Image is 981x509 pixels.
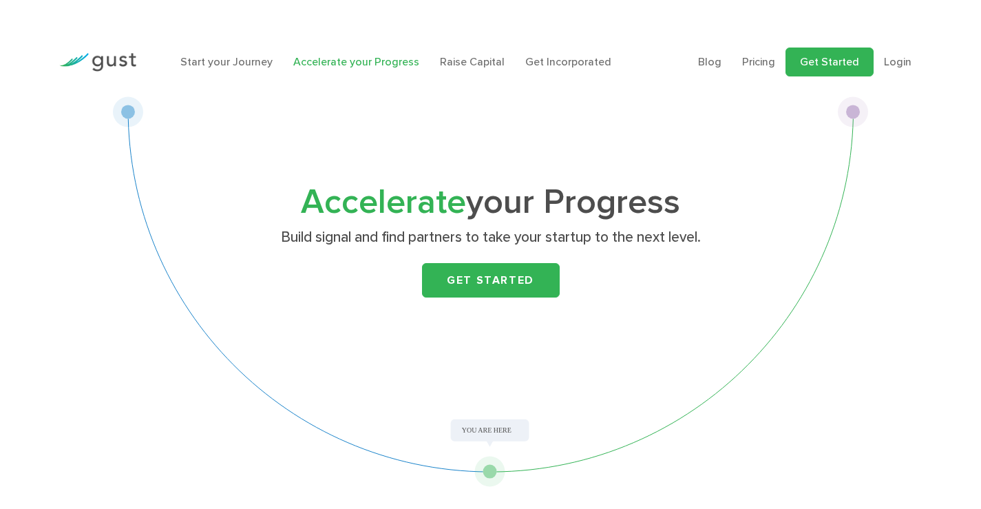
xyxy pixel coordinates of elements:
[440,55,505,68] a: Raise Capital
[224,228,757,247] p: Build signal and find partners to take your startup to the next level.
[39,22,67,33] div: v 4.0.25
[884,55,911,68] a: Login
[219,187,763,218] h1: your Progress
[742,55,775,68] a: Pricing
[525,55,611,68] a: Get Incorporated
[37,80,48,91] img: tab_domain_overview_orange.svg
[52,81,123,90] div: Domain Overview
[36,36,151,47] div: Domain: [DOMAIN_NAME]
[301,182,466,222] span: Accelerate
[137,80,148,91] img: tab_keywords_by_traffic_grey.svg
[180,55,273,68] a: Start your Journey
[22,36,33,47] img: website_grey.svg
[785,48,874,76] a: Get Started
[59,53,136,72] img: Gust Logo
[22,22,33,33] img: logo_orange.svg
[698,55,721,68] a: Blog
[152,81,232,90] div: Keywords by Traffic
[293,55,419,68] a: Accelerate your Progress
[422,263,560,298] a: Get Started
